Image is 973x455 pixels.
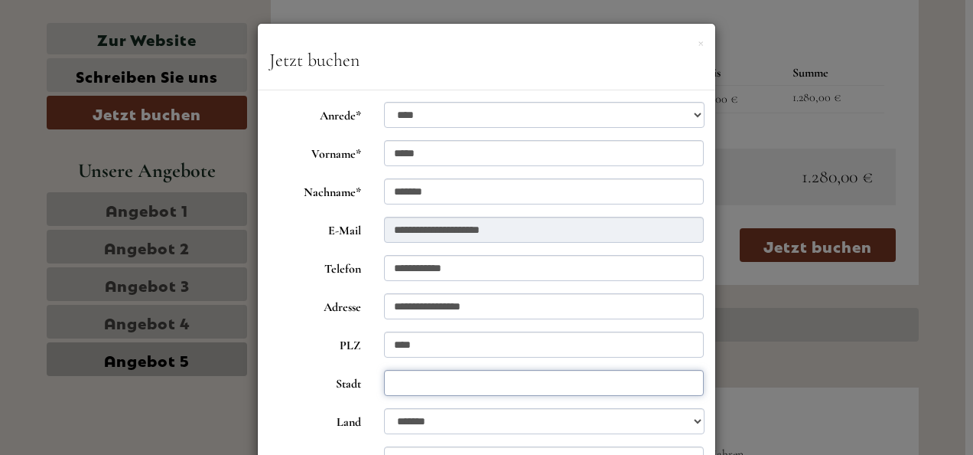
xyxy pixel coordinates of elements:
[258,178,373,201] label: Nachname*
[258,217,373,240] label: E-Mail
[258,408,373,431] label: Land
[258,332,373,355] label: PLZ
[258,293,373,316] label: Adresse
[258,255,373,278] label: Telefon
[258,140,373,163] label: Vorname*
[258,370,373,393] label: Stadt
[269,51,704,70] h3: Jetzt buchen
[698,34,704,50] button: ×
[258,102,373,125] label: Anrede*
